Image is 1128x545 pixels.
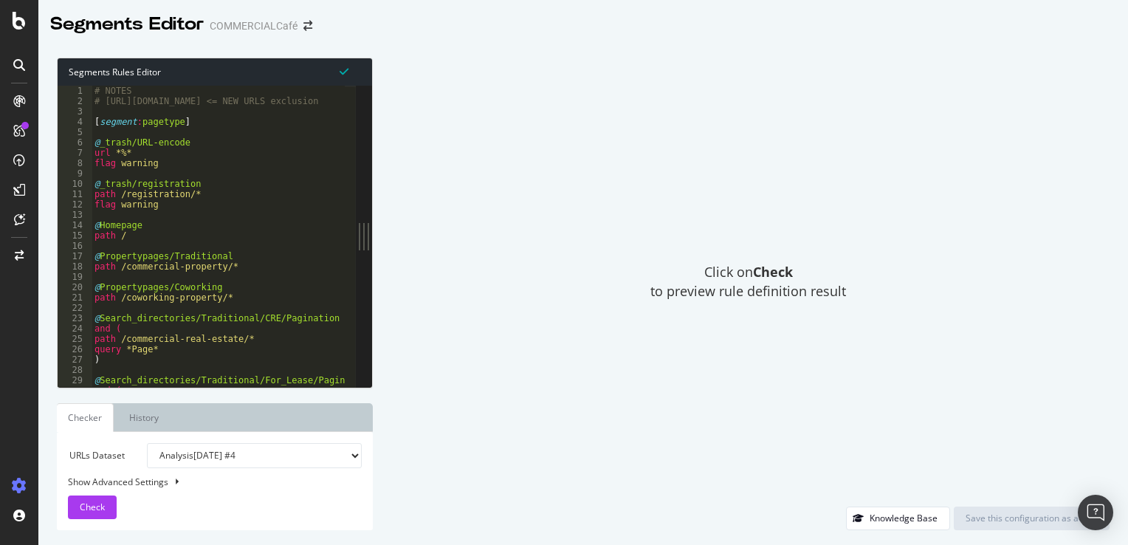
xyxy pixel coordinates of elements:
label: URLs Dataset [57,443,136,468]
span: Click on to preview rule definition result [650,263,846,301]
div: Save this configuration as active [966,512,1098,524]
div: 13 [58,210,92,220]
div: Open Intercom Messenger [1078,495,1113,530]
div: 30 [58,385,92,396]
div: 24 [58,323,92,334]
div: Segments Rules Editor [58,58,372,86]
div: 6 [58,137,92,148]
div: 3 [58,106,92,117]
div: Show Advanced Settings [57,476,351,488]
div: 11 [58,189,92,199]
button: Save this configuration as active [954,507,1110,530]
div: 25 [58,334,92,344]
a: Knowledge Base [846,512,950,524]
div: 22 [58,303,92,313]
div: 19 [58,272,92,282]
div: 21 [58,292,92,303]
div: 2 [58,96,92,106]
div: 23 [58,313,92,323]
div: 16 [58,241,92,251]
div: 26 [58,344,92,354]
div: arrow-right-arrow-left [303,21,312,31]
div: Segments Editor [50,12,204,37]
a: History [117,403,171,432]
span: Syntax is valid [340,64,348,78]
button: Knowledge Base [846,507,950,530]
div: 12 [58,199,92,210]
div: 7 [58,148,92,158]
a: Checker [57,403,114,432]
div: Knowledge Base [870,512,938,524]
div: 14 [58,220,92,230]
div: COMMERCIALCafé [210,18,298,33]
div: 15 [58,230,92,241]
button: Check [68,496,117,519]
div: 20 [58,282,92,292]
div: 18 [58,261,92,272]
div: 8 [58,158,92,168]
div: 10 [58,179,92,189]
div: 28 [58,365,92,375]
div: 27 [58,354,92,365]
div: 1 [58,86,92,96]
div: 17 [58,251,92,261]
strong: Check [753,263,793,281]
div: 4 [58,117,92,127]
div: 5 [58,127,92,137]
div: 9 [58,168,92,179]
span: Check [80,501,105,513]
div: 29 [58,375,92,385]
